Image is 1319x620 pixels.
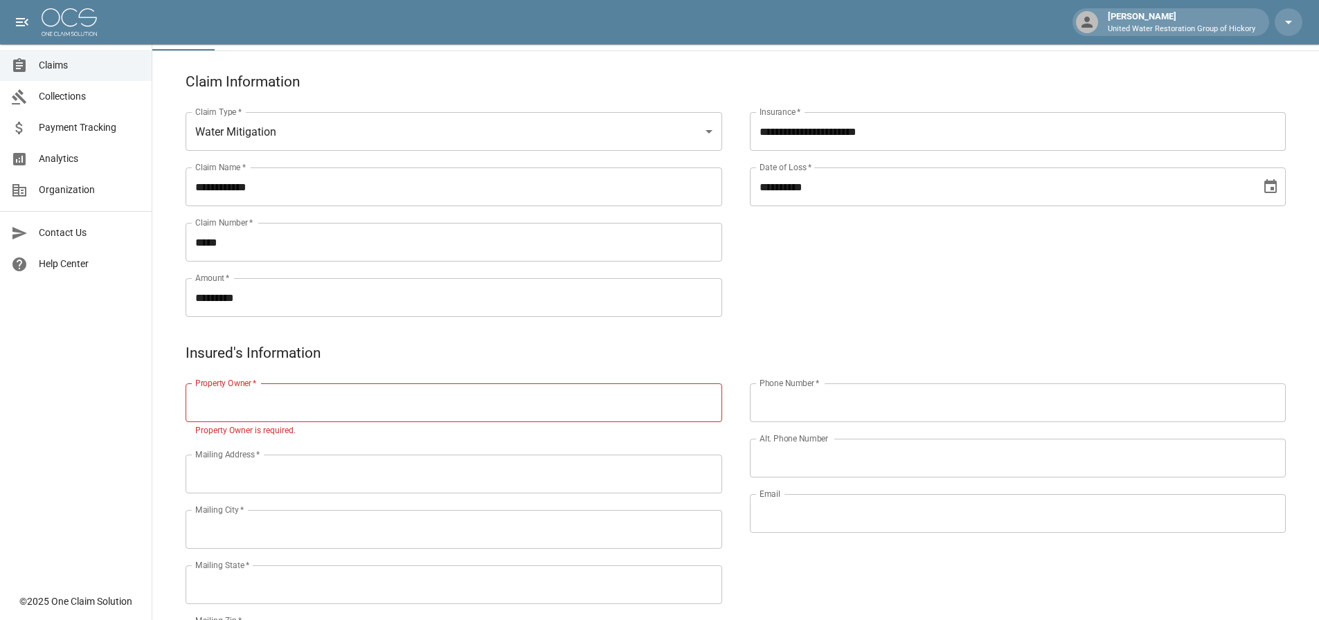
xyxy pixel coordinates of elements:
label: Email [760,488,780,500]
label: Mailing City [195,504,244,516]
label: Mailing State [195,559,249,571]
span: Contact Us [39,226,141,240]
label: Mailing Address [195,448,260,460]
p: Property Owner is required. [195,424,712,438]
button: open drawer [8,8,36,36]
span: Help Center [39,257,141,271]
label: Property Owner [195,377,257,389]
label: Claim Type [195,106,242,118]
span: Collections [39,89,141,104]
span: Organization [39,183,141,197]
label: Amount [195,272,230,284]
label: Phone Number [760,377,819,389]
button: Choose date, selected date is Aug 21, 2025 [1257,173,1284,201]
label: Claim Name [195,161,246,173]
span: Analytics [39,152,141,166]
label: Claim Number [195,217,253,228]
div: [PERSON_NAME] [1102,10,1261,35]
span: Payment Tracking [39,120,141,135]
label: Insurance [760,106,800,118]
div: © 2025 One Claim Solution [19,594,132,608]
p: United Water Restoration Group of Hickory [1108,24,1255,35]
label: Date of Loss [760,161,811,173]
span: Claims [39,58,141,73]
label: Alt. Phone Number [760,432,828,444]
div: Water Mitigation [186,112,722,151]
img: ocs-logo-white-transparent.png [42,8,97,36]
